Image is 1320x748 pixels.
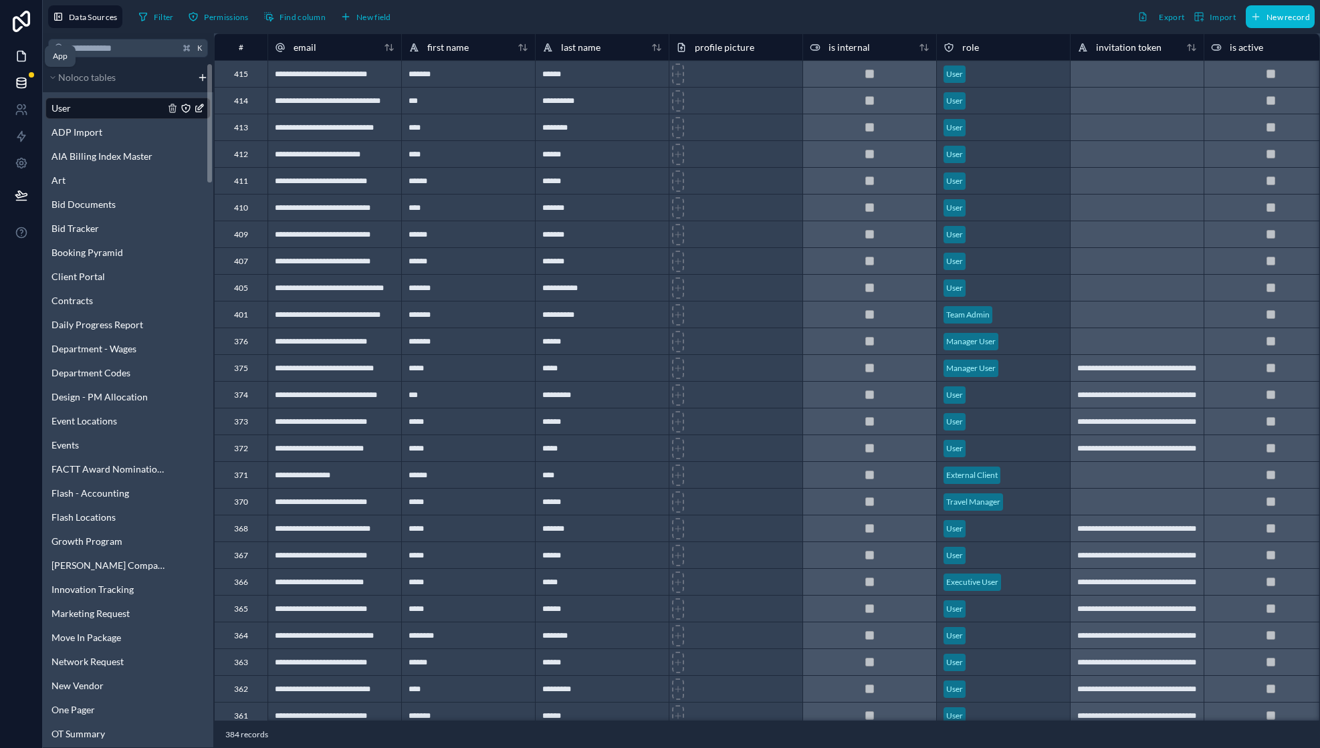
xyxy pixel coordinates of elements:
[356,12,391,22] span: New field
[133,7,179,27] button: Filter
[234,470,248,481] div: 371
[946,683,963,695] div: User
[234,229,248,240] div: 409
[1159,12,1184,22] span: Export
[427,41,469,54] span: first name
[946,336,996,348] div: Manager User
[234,69,248,80] div: 415
[234,149,248,160] div: 412
[234,550,248,561] div: 367
[234,630,248,641] div: 364
[946,630,963,642] div: User
[1096,41,1162,54] span: invitation token
[195,43,205,53] span: K
[946,309,990,321] div: Team Admin
[234,604,248,614] div: 365
[234,684,248,695] div: 362
[234,443,248,454] div: 372
[259,7,330,27] button: Find column
[1240,5,1315,28] a: New record
[69,12,118,22] span: Data Sources
[946,389,963,401] div: User
[234,657,248,668] div: 363
[183,7,253,27] button: Permissions
[946,576,998,588] div: Executive User
[234,577,248,588] div: 366
[946,523,963,535] div: User
[53,51,68,61] div: App
[234,283,248,293] div: 405
[234,363,248,374] div: 375
[234,176,248,186] div: 411
[1267,12,1310,22] span: New record
[1210,12,1236,22] span: Import
[946,175,963,187] div: User
[1246,5,1315,28] button: New record
[48,5,122,28] button: Data Sources
[154,12,174,22] span: Filter
[234,497,248,507] div: 370
[946,496,1000,508] div: Travel Manager
[946,656,963,668] div: User
[234,122,248,133] div: 413
[1230,41,1263,54] span: is active
[183,7,258,27] a: Permissions
[1189,5,1240,28] button: Import
[234,203,248,213] div: 410
[829,41,870,54] span: is internal
[204,12,248,22] span: Permissions
[225,729,268,740] span: 384 records
[225,42,257,52] div: #
[561,41,600,54] span: last name
[946,469,998,481] div: External Client
[234,416,248,427] div: 373
[946,122,963,134] div: User
[946,549,963,562] div: User
[234,336,248,347] div: 376
[946,362,996,374] div: Manager User
[234,96,248,106] div: 414
[946,255,963,267] div: User
[946,416,963,428] div: User
[294,41,316,54] span: email
[946,443,963,455] div: User
[1133,5,1189,28] button: Export
[946,603,963,615] div: User
[234,711,248,721] div: 361
[336,7,396,27] button: New field
[234,256,248,267] div: 407
[946,148,963,160] div: User
[946,95,963,107] div: User
[695,41,754,54] span: profile picture
[962,41,979,54] span: role
[234,309,248,320] div: 401
[234,390,248,400] div: 374
[234,523,248,534] div: 368
[946,202,963,214] div: User
[946,282,963,294] div: User
[946,710,963,722] div: User
[280,12,326,22] span: Find column
[946,68,963,80] div: User
[946,229,963,241] div: User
